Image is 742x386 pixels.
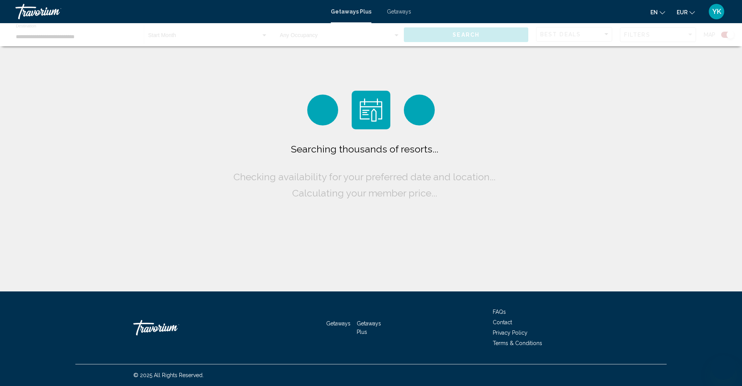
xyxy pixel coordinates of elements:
button: Change currency [677,7,695,18]
a: FAQs [493,309,506,315]
a: Getaways Plus [357,320,381,335]
span: © 2025 All Rights Reserved. [133,372,204,378]
button: User Menu [706,3,727,20]
span: Calculating your member price... [292,187,437,199]
a: Getaways Plus [331,8,371,15]
a: Privacy Policy [493,330,528,336]
span: YK [712,8,721,15]
span: EUR [677,9,688,15]
a: Getaways [387,8,411,15]
span: Searching thousands of resorts... [291,143,438,155]
a: Terms & Conditions [493,340,542,346]
a: Travorium [133,316,211,339]
span: Checking availability for your preferred date and location... [233,171,495,183]
span: en [650,9,658,15]
button: Change language [650,7,665,18]
a: Travorium [15,4,323,19]
a: Getaways [326,320,351,327]
a: Contact [493,319,512,325]
iframe: Przycisk umożliwiający otwarcie okna komunikatora [711,355,736,380]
